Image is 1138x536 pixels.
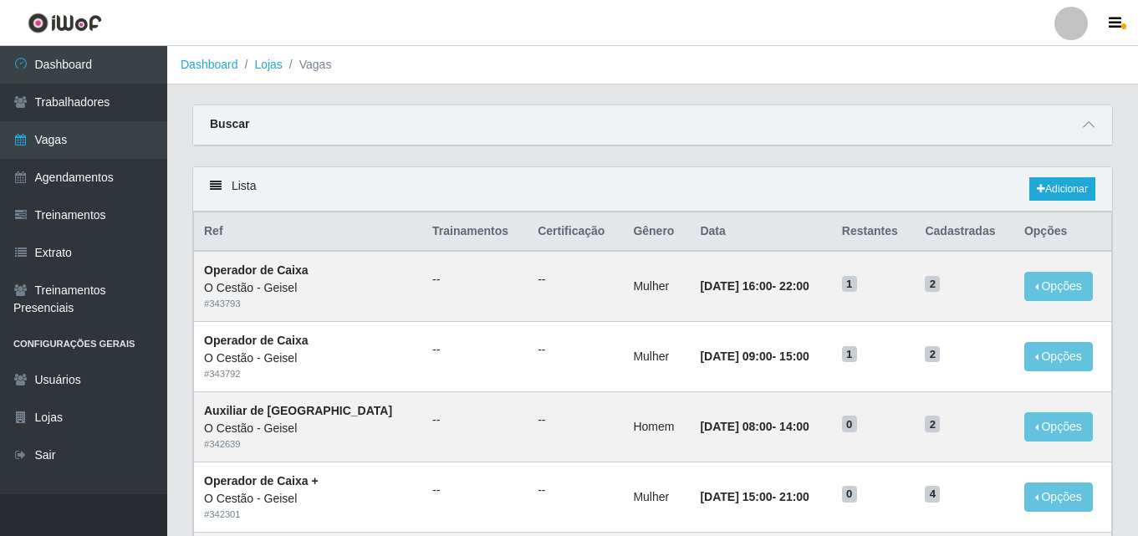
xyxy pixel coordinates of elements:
[1029,177,1095,201] a: Adicionar
[779,279,809,293] time: 22:00
[915,212,1013,252] th: Cadastradas
[194,212,423,252] th: Ref
[925,486,940,503] span: 4
[623,462,690,532] td: Mulher
[700,279,772,293] time: [DATE] 16:00
[432,341,518,359] ul: --
[700,420,772,433] time: [DATE] 08:00
[779,350,809,363] time: 15:00
[925,346,940,363] span: 2
[204,350,412,367] div: O Cestão - Geisel
[432,271,518,288] ul: --
[925,416,940,432] span: 2
[832,212,916,252] th: Restantes
[422,212,528,252] th: Trainamentos
[210,117,249,130] strong: Buscar
[538,482,613,499] ul: --
[204,437,412,452] div: # 342639
[204,334,309,347] strong: Operador de Caixa
[538,271,613,288] ul: --
[623,391,690,462] td: Homem
[700,350,809,363] strong: -
[1024,412,1093,442] button: Opções
[1014,212,1112,252] th: Opções
[779,490,809,503] time: 21:00
[690,212,831,252] th: Data
[700,420,809,433] strong: -
[623,322,690,392] td: Mulher
[254,58,282,71] a: Lojas
[283,56,332,74] li: Vagas
[700,490,809,503] strong: -
[204,279,412,297] div: O Cestão - Geisel
[700,490,772,503] time: [DATE] 15:00
[1024,482,1093,512] button: Opções
[700,350,772,363] time: [DATE] 09:00
[623,212,690,252] th: Gênero
[432,482,518,499] ul: --
[842,346,857,363] span: 1
[28,13,102,33] img: CoreUI Logo
[204,263,309,277] strong: Operador de Caixa
[432,411,518,429] ul: --
[842,276,857,293] span: 1
[193,167,1112,212] div: Lista
[204,508,412,522] div: # 342301
[181,58,238,71] a: Dashboard
[538,341,613,359] ul: --
[204,297,412,311] div: # 343793
[700,279,809,293] strong: -
[528,212,623,252] th: Certificação
[925,276,940,293] span: 2
[204,367,412,381] div: # 343792
[204,474,319,488] strong: Operador de Caixa +
[779,420,809,433] time: 14:00
[538,411,613,429] ul: --
[1024,342,1093,371] button: Opções
[842,486,857,503] span: 0
[167,46,1138,84] nav: breadcrumb
[204,420,412,437] div: O Cestão - Geisel
[204,404,392,417] strong: Auxiliar de [GEOGRAPHIC_DATA]
[204,490,412,508] div: O Cestão - Geisel
[842,416,857,432] span: 0
[623,251,690,321] td: Mulher
[1024,272,1093,301] button: Opções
